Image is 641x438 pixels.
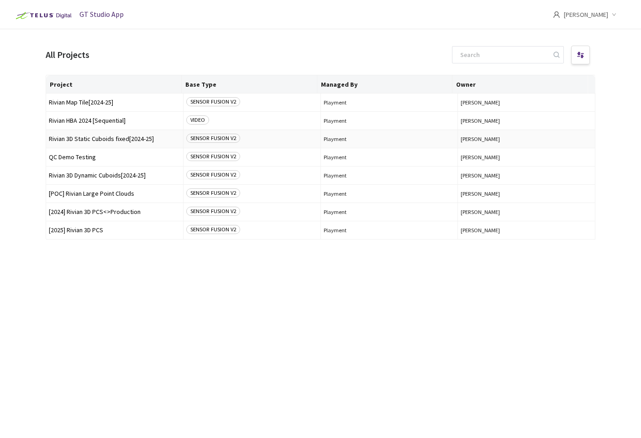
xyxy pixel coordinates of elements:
span: Rivian HBA 2024 [Sequential] [49,117,180,124]
span: SENSOR FUSION V2 [186,188,240,198]
span: [2025] Rivian 3D PCS [49,227,180,234]
button: [PERSON_NAME] [461,136,592,142]
span: Playment [324,190,455,197]
span: Playment [324,99,455,106]
img: Telus [11,8,74,23]
span: Playment [324,154,455,161]
div: All Projects [46,47,89,62]
span: SENSOR FUSION V2 [186,152,240,161]
span: VIDEO [186,115,209,125]
span: [POC] Rivian Large Point Clouds [49,190,180,197]
button: [PERSON_NAME] [461,172,592,179]
span: QC Demo Testing [49,154,180,161]
button: [PERSON_NAME] [461,154,592,161]
span: down [612,12,616,17]
span: Playment [324,227,455,234]
span: Rivian 3D Static Cuboids fixed[2024-25] [49,136,180,142]
span: Playment [324,136,455,142]
span: Rivian 3D Dynamic Cuboids[2024-25] [49,172,180,179]
span: SENSOR FUSION V2 [186,97,240,106]
span: GT Studio App [79,10,124,19]
input: Search [455,47,552,63]
button: [PERSON_NAME] [461,99,592,106]
span: user [553,11,560,18]
span: Playment [324,172,455,179]
span: SENSOR FUSION V2 [186,170,240,179]
span: SENSOR FUSION V2 [186,207,240,216]
button: [PERSON_NAME] [461,209,592,215]
span: Playment [324,209,455,215]
th: Project [46,75,182,94]
button: [PERSON_NAME] [461,117,592,124]
th: Base Type [182,75,317,94]
span: SENSOR FUSION V2 [186,225,240,234]
button: [PERSON_NAME] [461,190,592,197]
th: Owner [452,75,588,94]
span: [2024] Rivian 3D PCS<>Production [49,209,180,215]
th: Managed By [317,75,453,94]
button: [PERSON_NAME] [461,227,592,234]
span: SENSOR FUSION V2 [186,134,240,143]
span: Playment [324,117,455,124]
span: Rivian Map Tile[2024-25] [49,99,180,106]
